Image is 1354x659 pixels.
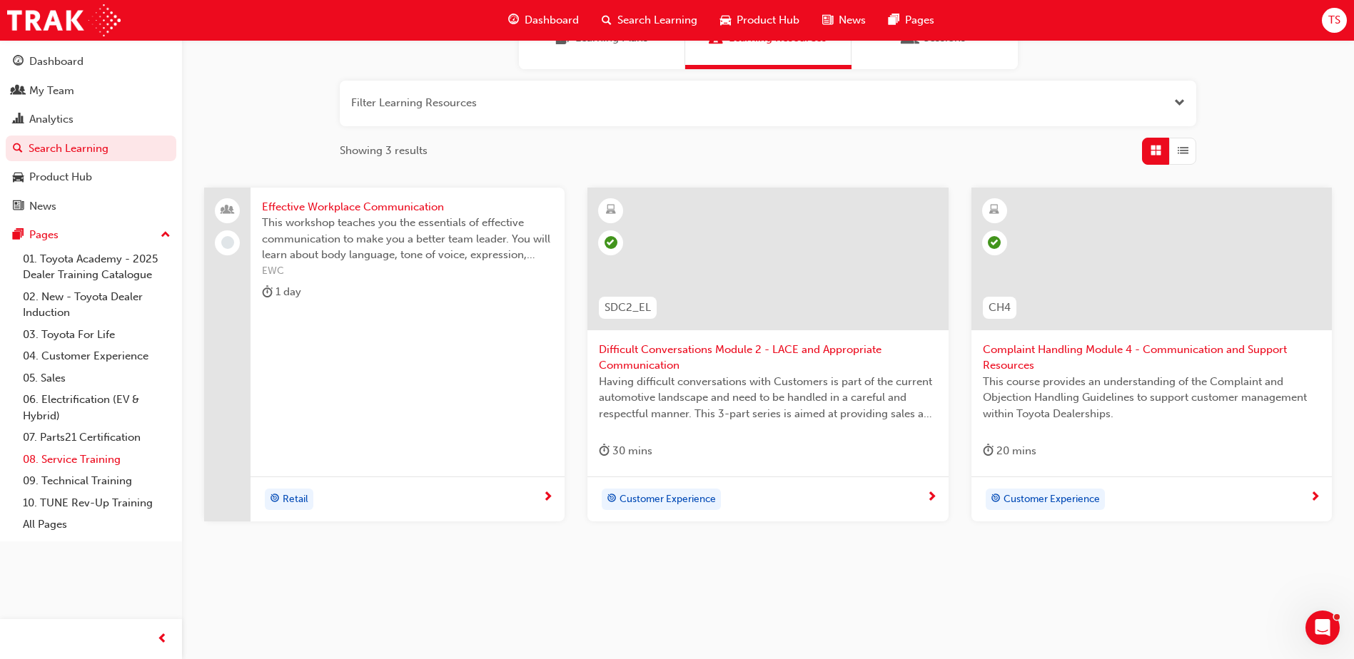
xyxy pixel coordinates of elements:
span: Dashboard [525,12,579,29]
div: 20 mins [983,442,1036,460]
span: prev-icon [157,630,168,648]
span: Complaint Handling Module 4 - Communication and Support Resources [983,342,1320,374]
span: next-icon [1310,491,1320,504]
a: Dashboard [6,48,176,75]
span: Retail [283,491,308,508]
button: TS [1322,8,1347,33]
a: car-iconProduct Hub [709,6,811,35]
span: chart-icon [13,113,24,126]
span: TS [1328,12,1340,29]
span: Effective Workplace Communication [262,199,553,215]
button: Open the filter [1174,95,1185,111]
span: Sessions [904,30,918,46]
span: learningResourceType_ELEARNING-icon [606,201,616,220]
span: guage-icon [508,11,519,29]
div: 30 mins [599,442,652,460]
a: 09. Technical Training [17,470,176,492]
span: Product Hub [737,12,799,29]
span: pages-icon [889,11,899,29]
span: learningRecordVerb_NONE-icon [221,236,234,249]
a: Effective Workplace CommunicationThis workshop teaches you the essentials of effective communicat... [204,188,565,521]
span: learningRecordVerb_COMPLETE-icon [605,236,617,249]
span: target-icon [607,490,617,509]
span: car-icon [13,171,24,184]
span: search-icon [602,11,612,29]
span: Grid [1151,143,1161,159]
span: learningRecordVerb_COMPLETE-icon [988,236,1001,249]
a: News [6,193,176,220]
a: CH4Complaint Handling Module 4 - Communication and Support ResourcesThis course provides an under... [971,188,1332,521]
span: next-icon [542,491,553,504]
button: DashboardMy TeamAnalyticsSearch LearningProduct HubNews [6,46,176,222]
a: Search Learning [6,136,176,162]
span: target-icon [270,490,280,509]
span: target-icon [991,490,1001,509]
iframe: Intercom live chat [1305,611,1340,645]
img: Trak [7,4,121,36]
a: My Team [6,78,176,104]
div: Dashboard [29,53,84,70]
span: up-icon [161,226,171,245]
a: 05. Sales [17,367,176,389]
span: people-icon [223,201,233,220]
span: List [1178,143,1188,159]
span: duration-icon [983,442,994,460]
span: Customer Experience [1004,491,1100,508]
div: My Team [29,83,74,99]
span: people-icon [13,85,24,98]
a: news-iconNews [811,6,877,35]
span: This workshop teaches you the essentials of effective communication to make you a better team lea... [262,215,553,263]
div: News [29,198,56,215]
a: 10. TUNE Rev-Up Training [17,492,176,514]
span: Showing 3 results [340,143,428,159]
span: learningResourceType_ELEARNING-icon [989,201,999,220]
a: 03. Toyota For Life [17,324,176,346]
span: Search Learning [617,12,697,29]
span: Learning Resources [709,30,723,46]
span: Having difficult conversations with Customers is part of the current automotive landscape and nee... [599,374,936,422]
span: Difficult Conversations Module 2 - LACE and Appropriate Communication [599,342,936,374]
a: SDC2_ELDifficult Conversations Module 2 - LACE and Appropriate CommunicationHaving difficult conv... [587,188,948,521]
a: pages-iconPages [877,6,946,35]
span: search-icon [13,143,23,155]
a: 01. Toyota Academy - 2025 Dealer Training Catalogue [17,248,176,286]
span: duration-icon [599,442,610,460]
a: guage-iconDashboard [497,6,590,35]
a: 08. Service Training [17,449,176,471]
span: Customer Experience [620,491,716,508]
span: Learning Plans [555,30,570,46]
a: search-iconSearch Learning [590,6,709,35]
span: duration-icon [262,283,273,301]
div: Pages [29,227,59,243]
button: Pages [6,222,176,248]
span: This course provides an understanding of the Complaint and Objection Handling Guidelines to suppo... [983,374,1320,422]
span: SDC2_EL [605,300,651,316]
span: CH4 [989,300,1011,316]
span: EWC [262,263,553,280]
a: 02. New - Toyota Dealer Induction [17,286,176,324]
span: Pages [905,12,934,29]
span: News [839,12,866,29]
a: 06. Electrification (EV & Hybrid) [17,389,176,426]
span: news-icon [13,200,24,213]
a: 07. Parts21 Certification [17,426,176,449]
span: guage-icon [13,56,24,68]
a: Product Hub [6,164,176,190]
a: 04. Customer Experience [17,345,176,367]
span: pages-icon [13,229,24,242]
div: Product Hub [29,169,92,185]
div: 1 day [262,283,301,301]
span: car-icon [720,11,731,29]
a: Analytics [6,106,176,133]
span: news-icon [822,11,833,29]
a: All Pages [17,514,176,536]
span: next-icon [926,491,937,504]
div: Analytics [29,111,74,128]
